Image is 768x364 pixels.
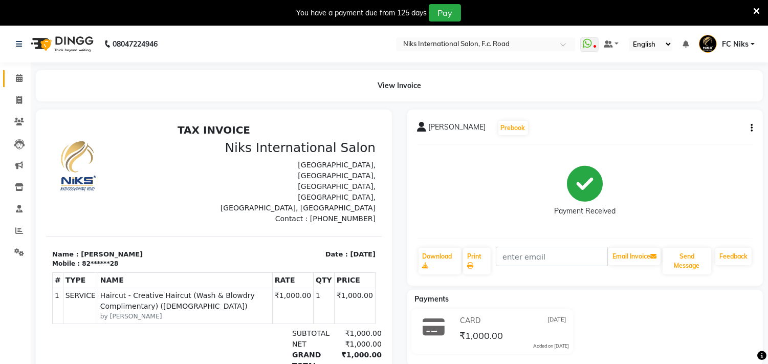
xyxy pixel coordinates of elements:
span: ₹1,000.00 [459,330,503,344]
div: You have a payment due from 125 days [296,8,427,18]
img: FC Niks [699,35,717,53]
span: Payments [415,294,449,304]
h2: TAX INVOICE [6,4,330,16]
a: Download [419,248,461,274]
p: Contact : [PHONE_NUMBER] [174,94,330,104]
div: Mobile : [6,139,34,148]
th: # [7,153,17,168]
span: Haircut - Creative Haircut (Wash & Blowdry Complimentary) ([DEMOGRAPHIC_DATA]) [54,170,224,192]
div: ₹1,000.00 [288,230,336,251]
h3: Niks International Salon [174,20,330,36]
p: Please visit again ! [6,296,330,305]
td: ₹1,000.00 [288,168,329,204]
span: CARD [246,263,267,271]
div: ₹1,000.00 [288,273,336,284]
div: ₹1,000.00 [288,208,336,219]
small: by [PERSON_NAME] [54,192,224,201]
div: View Invoice [36,70,763,101]
th: TYPE [17,153,52,168]
th: RATE [226,153,267,168]
a: Feedback [715,248,752,265]
div: SUBTOTAL [240,208,288,219]
p: Date : [DATE] [174,130,330,140]
p: Name : [PERSON_NAME] [6,130,162,140]
span: FC Niks [722,39,749,50]
span: CARD [460,315,480,326]
p: [GEOGRAPHIC_DATA], [GEOGRAPHIC_DATA], [GEOGRAPHIC_DATA], [GEOGRAPHIC_DATA], [GEOGRAPHIC_DATA], [G... [174,40,330,94]
div: NET [240,219,288,230]
button: Send Message [663,248,711,274]
div: Payment Received [554,206,616,217]
td: 1 [268,168,289,204]
div: GRAND TOTAL [240,230,288,251]
span: [PERSON_NAME] [429,122,486,136]
div: Added on [DATE] [533,342,569,350]
td: SERVICE [17,168,52,204]
input: enter email [496,247,608,266]
button: Prebook [498,121,528,135]
span: [DATE] [547,315,566,326]
a: Print [463,248,491,274]
button: Email Invoice [608,248,661,265]
div: Payments [240,251,288,262]
div: ₹1,000.00 [288,219,336,230]
td: 1 [7,168,17,204]
img: logo [26,30,96,58]
th: QTY [268,153,289,168]
button: Pay [429,4,461,22]
th: NAME [52,153,226,168]
th: PRICE [288,153,329,168]
td: ₹1,000.00 [226,168,267,204]
div: Paid [240,273,288,284]
div: ₹1,000.00 [288,262,336,273]
b: 08047224946 [113,30,158,58]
